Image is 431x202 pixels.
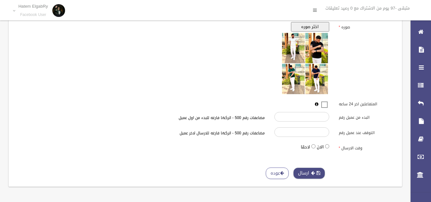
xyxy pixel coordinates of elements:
h6: مضاعفات رقم 500 - اتركها فارغه للبدء من اول عميل [114,116,265,120]
label: التوقف عند عميل رقم [334,127,398,136]
small: Facebook User [19,12,48,17]
label: المتفاعلين اخر 24 ساعه [334,99,398,108]
p: Hatem ElgabRy [19,4,48,9]
label: لاحقا [301,143,310,151]
label: وقت الارسال [334,143,398,152]
a: عوده [266,168,289,179]
h6: مضاعفات رقم 500 - اتركها فارغه للارسال لاخر عميل [114,131,265,135]
label: صوره [334,22,398,31]
label: البدء من عميل رقم [334,112,398,121]
label: الان [317,143,324,151]
img: معاينه الصوره [281,32,329,95]
button: ارسال [293,168,325,179]
button: اختر صوره [291,22,329,32]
